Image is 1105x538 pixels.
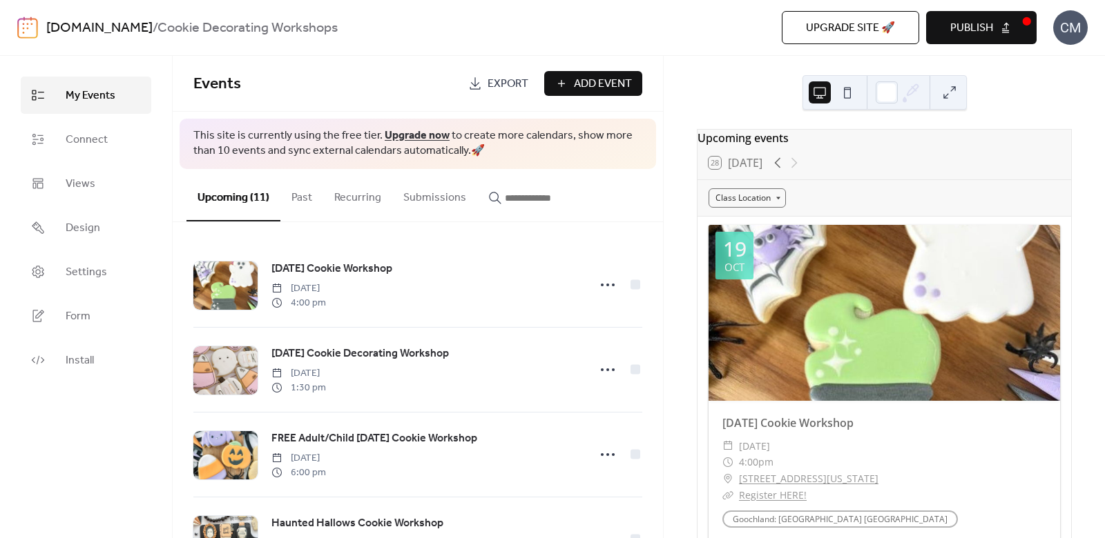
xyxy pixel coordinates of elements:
[66,220,100,237] span: Design
[66,132,108,148] span: Connect
[153,15,157,41] b: /
[1053,10,1088,45] div: CM
[186,169,280,221] button: Upcoming (11)
[21,121,151,158] a: Connect
[950,20,993,37] span: Publish
[21,297,151,335] a: Form
[271,430,477,447] span: FREE Adult/Child [DATE] Cookie Workshop
[458,71,539,96] a: Export
[271,281,326,296] span: [DATE]
[17,17,38,39] img: logo
[21,341,151,379] a: Install
[66,88,115,104] span: My Events
[271,296,326,310] span: 4:00 pm
[66,308,90,325] span: Form
[66,352,94,369] span: Install
[722,454,733,470] div: ​
[271,381,326,395] span: 1:30 pm
[739,470,878,487] a: [STREET_ADDRESS][US_STATE]
[46,15,153,41] a: [DOMAIN_NAME]
[739,488,807,501] a: Register HERE!
[722,487,733,504] div: ​
[722,438,733,455] div: ​
[722,415,854,430] a: [DATE] Cookie Workshop
[271,430,477,448] a: FREE Adult/Child [DATE] Cookie Workshop
[323,169,392,220] button: Recurring
[21,165,151,202] a: Views
[157,15,338,41] b: Cookie Decorating Workshops
[392,169,477,220] button: Submissions
[21,253,151,290] a: Settings
[271,515,443,532] a: Haunted Hallows Cookie Workshop
[724,262,744,272] div: Oct
[21,209,151,246] a: Design
[271,261,392,277] span: [DATE] Cookie Workshop
[926,11,1037,44] button: Publish
[574,76,632,92] span: Add Event
[385,125,450,146] a: Upgrade now
[66,264,107,281] span: Settings
[271,366,326,381] span: [DATE]
[193,69,241,99] span: Events
[739,454,773,470] span: 4:00pm
[739,438,770,455] span: [DATE]
[698,130,1071,146] div: Upcoming events
[21,77,151,114] a: My Events
[66,176,95,192] span: Views
[488,76,528,92] span: Export
[271,346,449,362] span: [DATE] Cookie Decorating Workshop
[271,515,443,532] span: Haunted Hallows Cookie Workshop
[271,466,326,480] span: 6:00 pm
[806,20,895,37] span: Upgrade site 🚀
[782,11,919,44] button: Upgrade site 🚀
[544,71,642,96] button: Add Event
[193,128,642,159] span: This site is currently using the free tier. to create more calendars, show more than 10 events an...
[723,239,747,259] div: 19
[271,260,392,278] a: [DATE] Cookie Workshop
[722,470,733,487] div: ​
[271,345,449,363] a: [DATE] Cookie Decorating Workshop
[271,451,326,466] span: [DATE]
[280,169,323,220] button: Past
